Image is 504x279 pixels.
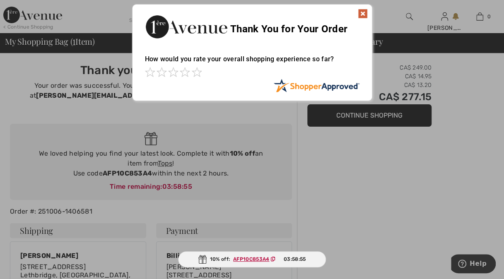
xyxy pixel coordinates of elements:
img: x [358,9,368,19]
div: How would you rate your overall shopping experience so far? [145,47,359,79]
div: 10% off: [178,251,326,267]
span: 03:58:55 [284,255,306,263]
ins: AFP10C853A4 [233,256,269,262]
img: Thank You for Your Order [145,13,228,41]
span: Thank You for Your Order [230,23,347,35]
span: Help [19,6,36,13]
img: Gift.svg [198,255,207,264]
